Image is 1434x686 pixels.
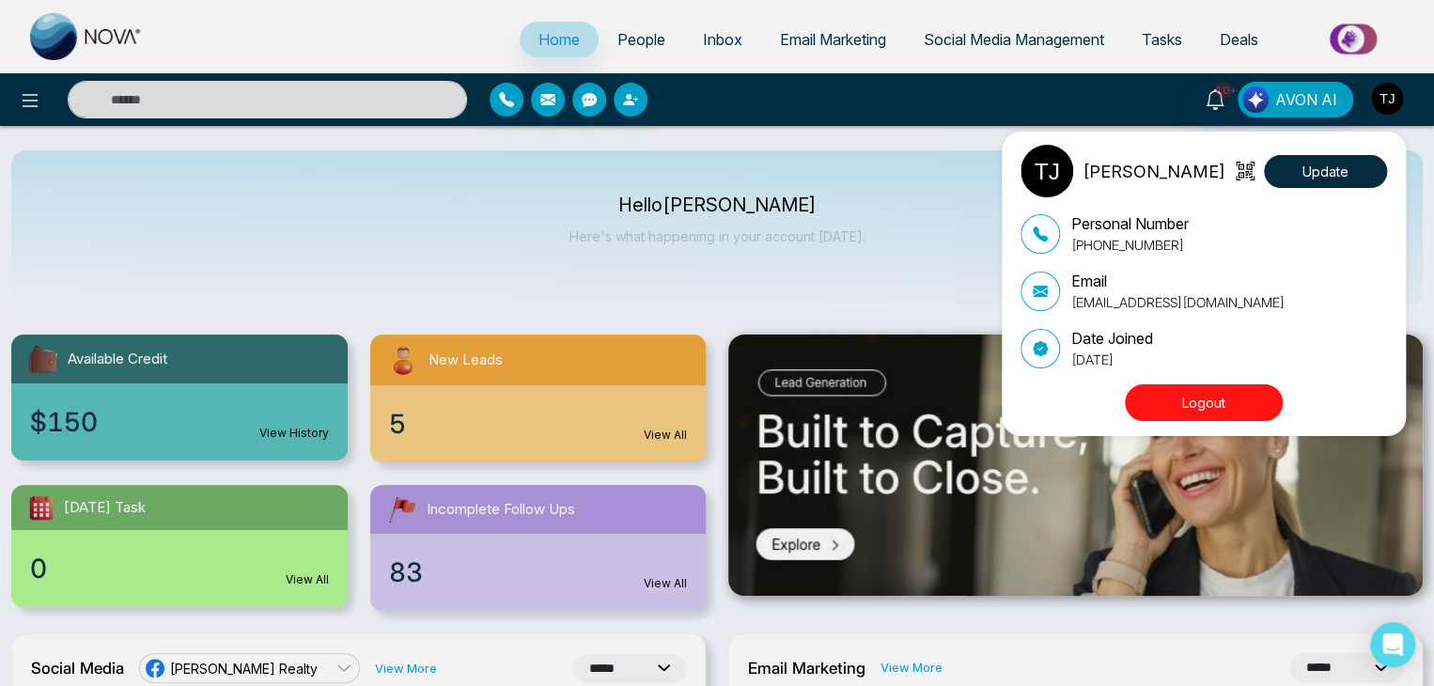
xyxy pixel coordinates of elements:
[1071,350,1153,369] p: [DATE]
[1071,270,1285,292] p: Email
[1071,235,1189,255] p: [PHONE_NUMBER]
[1264,155,1387,188] button: Update
[1083,159,1225,184] p: [PERSON_NAME]
[1071,292,1285,312] p: [EMAIL_ADDRESS][DOMAIN_NAME]
[1370,622,1415,667] div: Open Intercom Messenger
[1125,384,1283,421] button: Logout
[1071,327,1153,350] p: Date Joined
[1071,212,1189,235] p: Personal Number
